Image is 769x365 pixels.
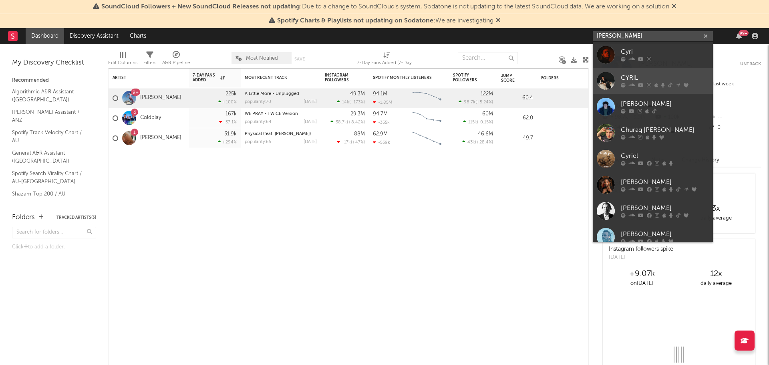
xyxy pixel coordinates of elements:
span: Dismiss [496,18,501,24]
input: Search... [458,52,518,64]
span: +28.4 % [476,140,492,145]
a: [PERSON_NAME] [140,95,181,101]
div: popularity: 64 [245,120,272,124]
div: Most Recent Track [245,75,305,80]
a: WE PRAY - TWICE Version [245,112,298,116]
div: Recommended [12,76,96,85]
button: Tracked Artists(3) [56,216,96,220]
div: -37.1 % [219,119,237,125]
a: Dashboard [26,28,64,44]
button: Untrack [740,60,761,68]
div: ( ) [462,139,493,145]
div: 7-Day Fans Added (7-Day Fans Added) [357,48,417,71]
div: daily average [679,214,753,223]
div: 60.4 [501,93,533,103]
span: 43k [467,140,475,145]
span: 98.7k [464,100,475,105]
span: 38.7k [336,120,347,125]
div: ( ) [337,99,365,105]
a: [PERSON_NAME] [593,224,713,250]
div: Instagram followers spike [609,245,673,254]
a: [PERSON_NAME] [593,172,713,198]
div: Filters [143,58,156,68]
span: : Due to a change to SoundCloud's system, Sodatone is not updating to the latest SoundCloud data.... [101,4,669,10]
span: -17k [342,140,351,145]
div: Jump Score [501,73,521,83]
div: [PERSON_NAME] [621,177,709,187]
div: ( ) [459,99,493,105]
input: Search for artists [593,31,713,41]
span: SoundCloud Followers + New SoundCloud Releases not updating [101,4,300,10]
div: 12 x [679,269,753,279]
a: [PERSON_NAME] [593,94,713,120]
a: Algorithmic A&R Assistant ([GEOGRAPHIC_DATA]) [12,87,88,104]
div: 225k [225,91,237,97]
div: -539k [373,140,390,145]
div: My Discovery Checklist [12,58,96,68]
div: [DATE] [304,140,317,144]
div: Instagram Followers [325,73,353,83]
a: Shazam Top 200 / AU [12,190,88,198]
div: 60M [482,111,493,117]
span: Spotify Charts & Playlists not updating on Sodatone [277,18,433,24]
svg: Chart title [409,128,445,148]
svg: Chart title [409,88,445,108]
div: -355k [373,120,390,125]
div: 3 x [679,204,753,214]
div: +100 % [218,99,237,105]
a: Charts [124,28,152,44]
span: 7-Day Fans Added [193,73,218,83]
span: 115k [468,120,477,125]
div: 88M [354,131,365,137]
div: Folders [541,76,601,81]
div: Cyriel [621,151,709,161]
a: Churaq [PERSON_NAME] [593,120,713,146]
div: Spotify Monthly Listeners [373,75,433,80]
div: [DATE] [609,254,673,262]
div: Filters [143,48,156,71]
div: A Little More - Unplugged [245,92,317,96]
div: 46.6M [478,131,493,137]
a: Physical (feat. [PERSON_NAME]) [245,132,311,136]
div: 49.3M [350,91,365,97]
div: 99 + [739,30,749,36]
a: Cyri [593,42,713,68]
div: 0 [708,123,761,133]
div: popularity: 65 [245,140,271,144]
span: : We are investigating [277,18,493,24]
span: Dismiss [672,4,676,10]
span: +8.42 % [348,120,364,125]
div: WE PRAY - TWICE Version [245,112,317,116]
a: [PERSON_NAME] [593,198,713,224]
button: Save [294,57,305,61]
a: Discovery Assistant [64,28,124,44]
a: Spotify Search Virality Chart / AU-[GEOGRAPHIC_DATA] [12,169,88,186]
div: Click to add a folder. [12,242,96,252]
div: Physical (feat. Troye Sivan) [245,132,317,136]
div: -- [708,112,761,123]
svg: Chart title [409,108,445,128]
div: Edit Columns [108,58,137,68]
div: A&R Pipeline [162,48,190,71]
div: Churaq [PERSON_NAME] [621,125,709,135]
a: CYRIL [593,68,713,94]
div: CYRIL [621,73,709,83]
a: Spotify Track Velocity Chart / AU [12,128,88,145]
div: ( ) [463,119,493,125]
div: [PERSON_NAME] [621,204,709,213]
div: Artist [113,75,173,80]
div: Edit Columns [108,48,137,71]
div: A&R Pipeline [162,58,190,68]
div: 62.9M [373,131,388,137]
div: 167k [225,111,237,117]
div: [DATE] [304,100,317,104]
div: [DATE] [304,120,317,124]
div: Cyri [621,47,709,57]
a: Cyriel [593,146,713,172]
a: A Little More - Unplugged [245,92,299,96]
div: ( ) [330,119,365,125]
div: on [DATE] [605,279,679,288]
span: 14k [342,100,349,105]
div: 62.0 [501,113,533,123]
div: 7-Day Fans Added (7-Day Fans Added) [357,58,417,68]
